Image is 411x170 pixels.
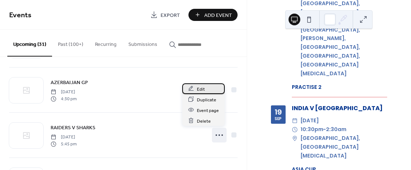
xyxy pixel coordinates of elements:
a: Export [145,9,186,21]
span: [DATE] [51,89,77,95]
span: [GEOGRAPHIC_DATA], [GEOGRAPHIC_DATA][MEDICAL_DATA] [301,134,387,160]
span: [DATE] [301,116,319,125]
span: Events [9,8,32,22]
a: RAIDERS V SHARKS [51,123,95,132]
span: 4:30 pm [51,95,77,102]
div: 19 [275,108,282,116]
span: Export [161,11,180,19]
span: Edit [197,85,205,93]
span: AZERBAIJAN GP [51,79,88,87]
span: 2:30am [326,125,346,134]
div: ​ [292,134,298,143]
span: Add Event [204,11,232,19]
div: ​ [292,116,298,125]
span: Event page [197,106,219,114]
span: [DATE] [51,134,77,141]
button: Recurring [89,30,122,56]
span: 5:45 pm [51,141,77,147]
span: Duplicate [197,96,216,104]
span: RAIDERS V SHARKS [51,124,95,132]
div: Sep [275,117,282,121]
button: Add Event [188,9,238,21]
div: ​ [292,125,298,134]
span: 10:30pm [301,125,323,134]
button: Submissions [122,30,163,56]
button: Upcoming (31) [7,30,52,57]
span: - [323,125,326,134]
div: INDIA V [GEOGRAPHIC_DATA] [292,104,387,113]
button: Past (100+) [52,30,89,56]
a: AZERBAIJAN GP [51,78,88,87]
span: Delete [197,117,211,125]
div: PRACTISE 2 [292,83,387,91]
